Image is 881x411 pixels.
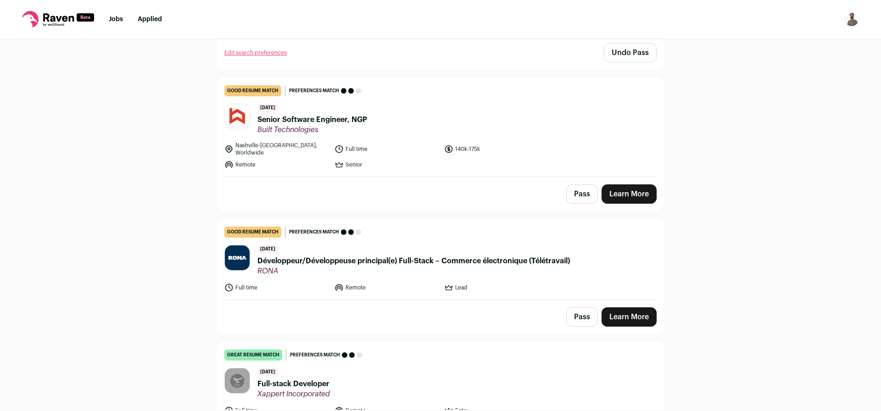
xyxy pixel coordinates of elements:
[602,307,657,327] a: Learn More
[224,227,281,238] div: good resume match
[604,43,657,62] button: Undo Pass
[844,12,859,27] img: 10099330-medium_jpg
[257,368,278,377] span: [DATE]
[257,114,367,125] span: Senior Software Engineer, NGP
[224,142,329,156] li: Nashville-[GEOGRAPHIC_DATA], Worldwide
[844,12,859,27] button: Open dropdown
[224,49,287,56] a: Edit search preferences
[257,104,278,112] span: [DATE]
[224,283,329,292] li: Full time
[566,184,598,204] button: Pass
[257,267,570,276] span: RONA
[109,16,123,22] a: Jobs
[224,160,329,169] li: Remote
[335,283,439,292] li: Remote
[225,104,250,129] img: 9ef7c3adaa4112f80867039a10a62ca58ca03e1c607a58719e5344c361f27182.jpg
[290,350,340,360] span: Preferences match
[566,307,598,327] button: Pass
[217,78,664,177] a: good resume match Preferences match [DATE] Senior Software Engineer, NGP Built Technologies Nashv...
[257,255,570,267] span: Développeur/Développeuse principal(e) Full-Stack – Commerce électronique (Télétravail)
[225,368,250,393] img: ff1edea4452ecf9dff7a78a8c7780eedf6a3d5e3b36f7a4c9ab491d685a109f8.jpg
[602,184,657,204] a: Learn More
[257,125,367,134] span: Built Technologies
[224,85,281,96] div: good resume match
[257,378,330,389] span: Full-stack Developer
[217,219,664,300] a: good resume match Preferences match [DATE] Développeur/Développeuse principal(e) Full-Stack – Com...
[444,283,549,292] li: Lead
[225,245,250,270] img: c4ccb4ab117e225c3228f6be2cbc1ae2bffe97334c61db46c56f00f258b41479.jpg
[289,228,339,237] span: Preferences match
[335,160,439,169] li: Senior
[335,142,439,156] li: Full time
[257,389,330,399] span: Xappert Incorporated
[138,16,162,22] a: Applied
[444,142,549,156] li: 140k-175k
[289,86,339,95] span: Preferences match
[257,245,278,254] span: [DATE]
[224,350,282,361] div: great resume match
